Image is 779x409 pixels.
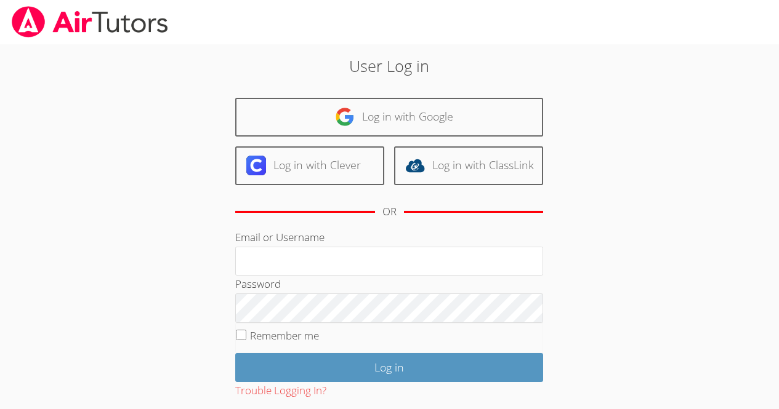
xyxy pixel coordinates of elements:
img: classlink-logo-d6bb404cc1216ec64c9a2012d9dc4662098be43eaf13dc465df04b49fa7ab582.svg [405,156,425,175]
a: Log in with ClassLink [394,146,543,185]
input: Log in [235,353,543,382]
img: google-logo-50288ca7cdecda66e5e0955fdab243c47b7ad437acaf1139b6f446037453330a.svg [335,107,355,127]
label: Remember me [250,328,319,343]
button: Trouble Logging In? [235,382,326,400]
img: airtutors_banner-c4298cdbf04f3fff15de1276eac7730deb9818008684d7c2e4769d2f7ddbe033.png [10,6,169,38]
div: OR [382,203,397,221]
label: Password [235,277,281,291]
a: Log in with Clever [235,146,384,185]
img: clever-logo-6eab21bc6e7a338710f1a6ff85c0baf02591cd810cc4098c63d3a4b26e2feb20.svg [246,156,266,175]
label: Email or Username [235,230,325,244]
a: Log in with Google [235,98,543,137]
h2: User Log in [179,54,600,77]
